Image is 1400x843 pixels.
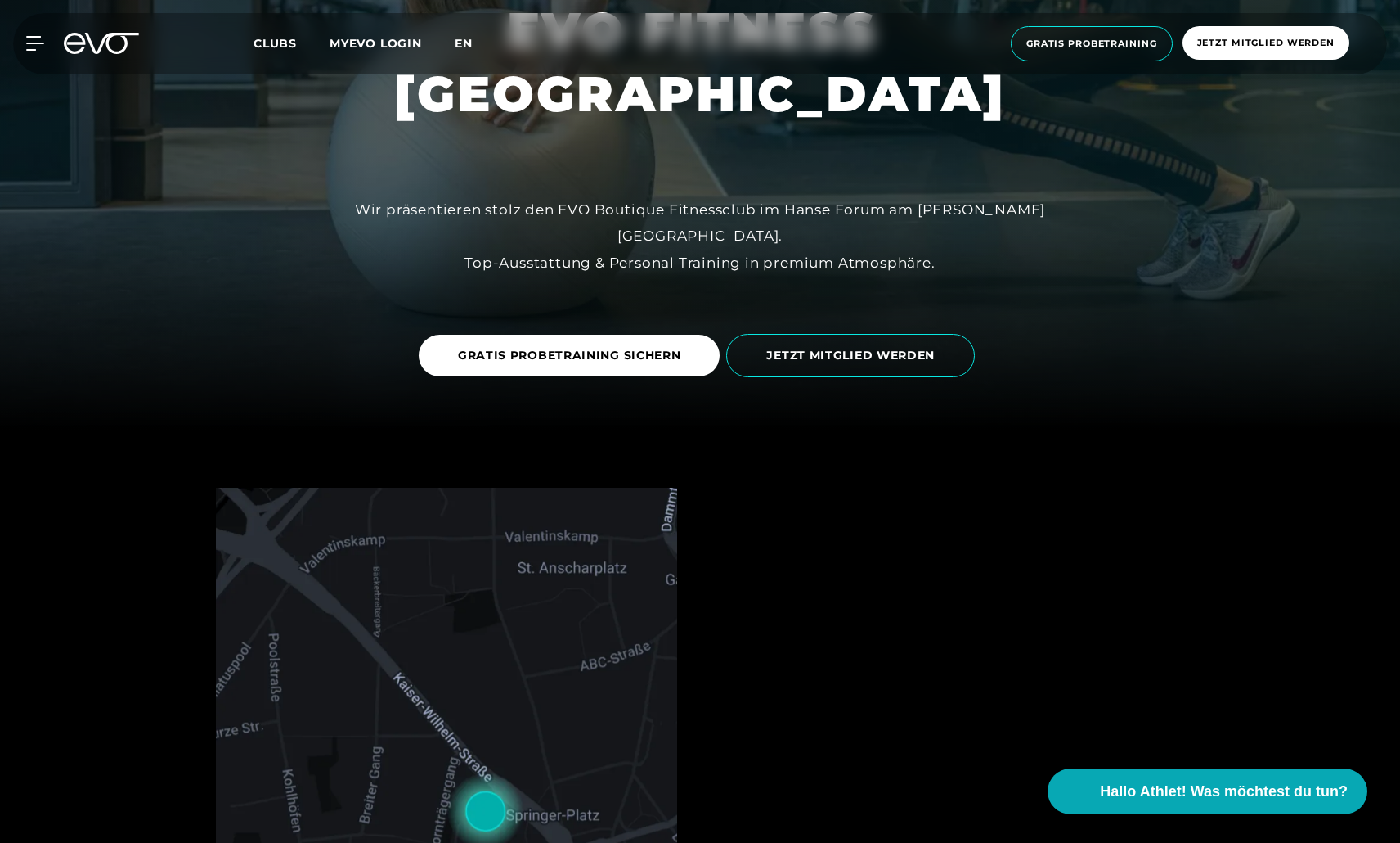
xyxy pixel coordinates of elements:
span: JETZT MITGLIED WERDEN [766,347,935,364]
a: en [455,34,492,53]
span: GRATIS PROBETRAINING SICHERN [458,347,681,364]
a: GRATIS PROBETRAINING SICHERN [419,322,727,389]
a: JETZT MITGLIED WERDEN [726,322,981,390]
span: Gratis Probetraining [1026,37,1157,51]
a: MYEVO LOGIN [330,36,422,51]
a: Jetzt Mitglied werden [1178,26,1354,61]
span: Hallo Athlet! Was möchtest du tun? [1100,781,1348,803]
span: Jetzt Mitglied werden [1197,36,1335,50]
div: Wir präsentieren stolz den EVO Boutique Fitnessclub im Hanse Forum am [PERSON_NAME][GEOGRAPHIC_DA... [332,196,1068,276]
button: Hallo Athlet! Was möchtest du tun? [1048,769,1367,814]
a: Gratis Probetraining [1006,26,1178,61]
span: Clubs [254,36,297,51]
a: Clubs [254,35,330,51]
span: en [455,36,473,51]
